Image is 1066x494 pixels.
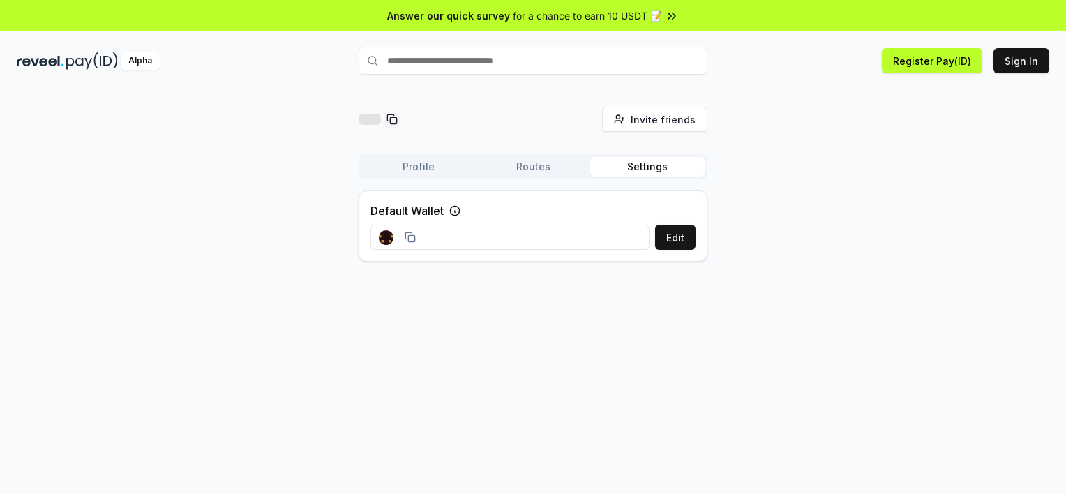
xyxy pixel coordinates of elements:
[513,8,662,23] span: for a chance to earn 10 USDT 📝
[476,157,590,177] button: Routes
[631,112,696,127] span: Invite friends
[17,52,63,70] img: reveel_dark
[590,157,705,177] button: Settings
[993,48,1049,73] button: Sign In
[655,225,696,250] button: Edit
[361,157,476,177] button: Profile
[121,52,160,70] div: Alpha
[882,48,982,73] button: Register Pay(ID)
[602,107,707,132] button: Invite friends
[387,8,510,23] span: Answer our quick survey
[370,202,444,219] label: Default Wallet
[66,52,118,70] img: pay_id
